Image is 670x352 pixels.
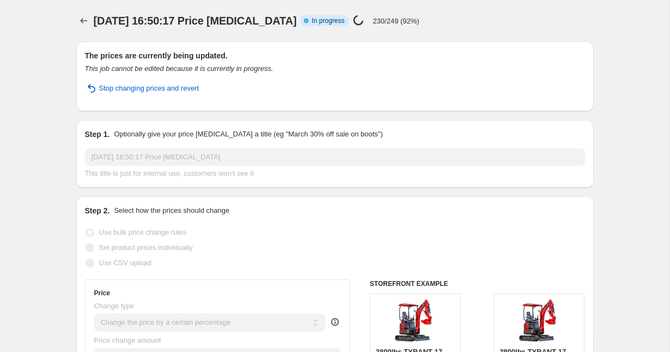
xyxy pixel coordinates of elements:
span: [DATE] 16:50:17 Price [MEDICAL_DATA] [94,15,297,27]
h6: STOREFRONT EXAMPLE [370,279,585,288]
input: 30% off holiday sale [85,148,585,166]
button: Price change jobs [76,13,92,28]
div: help [330,317,340,327]
h2: The prices are currently being updated. [85,50,585,61]
span: Stop changing prices and revert [99,83,199,94]
i: This job cannot be edited because it is currently in progress. [85,64,273,73]
span: Change type [94,302,135,310]
span: Set product prices individually [99,243,193,252]
img: 233b7f08ad213bd8f9366af1d810a22c_80x.jpg [517,300,561,343]
span: In progress [312,16,344,25]
h2: Step 1. [85,129,110,140]
p: 230/249 (92%) [373,17,419,25]
h3: Price [94,289,110,297]
h2: Step 2. [85,205,110,216]
p: Optionally give your price [MEDICAL_DATA] a title (eg "March 30% off sale on boots") [114,129,382,140]
span: Use CSV upload [99,259,151,267]
span: This title is just for internal use, customers won't see it [85,169,254,177]
button: Stop changing prices and revert [78,80,206,97]
p: Select how the prices should change [114,205,229,216]
img: 233b7f08ad213bd8f9366af1d810a22c_80x.jpg [393,300,437,343]
span: Price change amount [94,336,161,344]
span: Use bulk price change rules [99,228,186,236]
